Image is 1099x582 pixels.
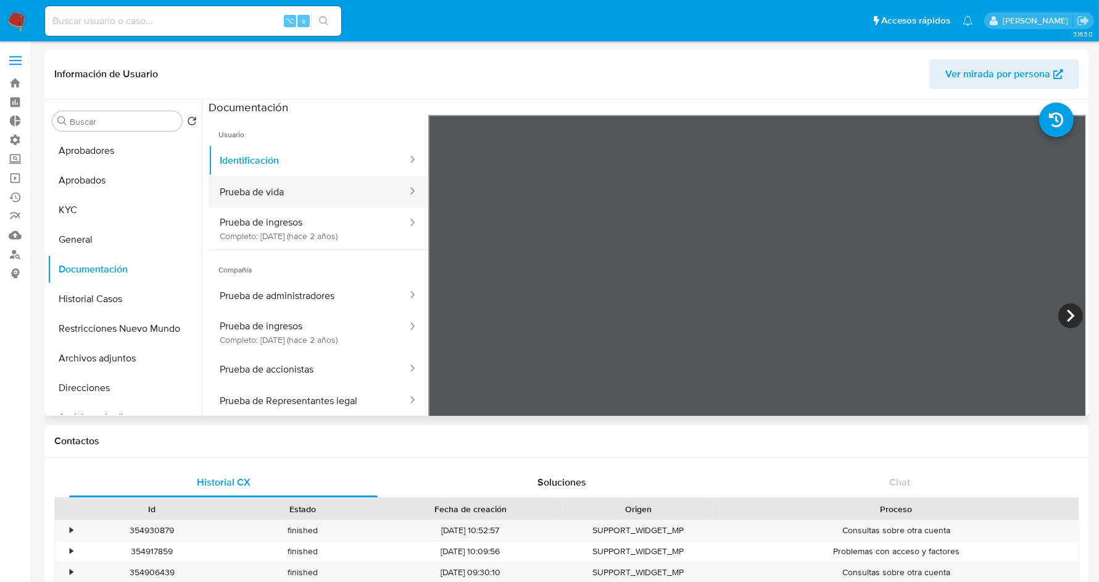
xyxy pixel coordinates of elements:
div: • [70,546,73,557]
div: SUPPORT_WIDGET_MP [563,520,714,541]
div: Origen [571,503,705,515]
button: Aprobados [48,166,202,195]
span: s [302,15,305,27]
span: ⌥ [285,15,294,27]
div: [DATE] 10:52:57 [378,520,563,541]
button: Historial Casos [48,284,202,314]
span: Historial CX [197,475,251,489]
button: Volver al orden por defecto [187,116,197,130]
div: Fecha de creación [387,503,554,515]
div: 354930879 [77,520,228,541]
div: SUPPORT_WIDGET_MP [563,541,714,562]
div: 354917859 [77,541,228,562]
a: Salir [1077,14,1090,27]
span: Accesos rápidos [881,14,950,27]
button: Direcciones [48,373,202,403]
div: • [70,567,73,578]
button: Anticipos de dinero [48,403,202,432]
p: jessica.fukman@mercadolibre.com [1003,15,1072,27]
button: Archivos adjuntos [48,344,202,373]
span: Soluciones [537,475,586,489]
button: KYC [48,195,202,225]
div: finished [228,541,379,562]
button: Aprobadores [48,136,202,166]
div: Consultas sobre otra cuenta [714,520,1079,541]
div: Estado [236,503,370,515]
button: Restricciones Nuevo Mundo [48,314,202,344]
span: Chat [889,475,910,489]
button: search-icon [311,12,336,30]
div: finished [228,520,379,541]
div: • [70,525,73,536]
div: Proceso [723,503,1070,515]
span: Ver mirada por persona [945,59,1050,89]
div: Problemas con acceso y factores [714,541,1079,562]
div: Id [85,503,219,515]
a: Notificaciones [963,15,973,26]
button: Buscar [57,116,67,126]
h1: Contactos [54,435,1079,447]
button: General [48,225,202,255]
button: Documentación [48,255,202,284]
input: Buscar usuario o caso... [45,13,341,29]
div: [DATE] 10:09:56 [378,541,563,562]
button: Ver mirada por persona [929,59,1079,89]
h1: Información de Usuario [54,68,158,80]
input: Buscar [70,116,177,127]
